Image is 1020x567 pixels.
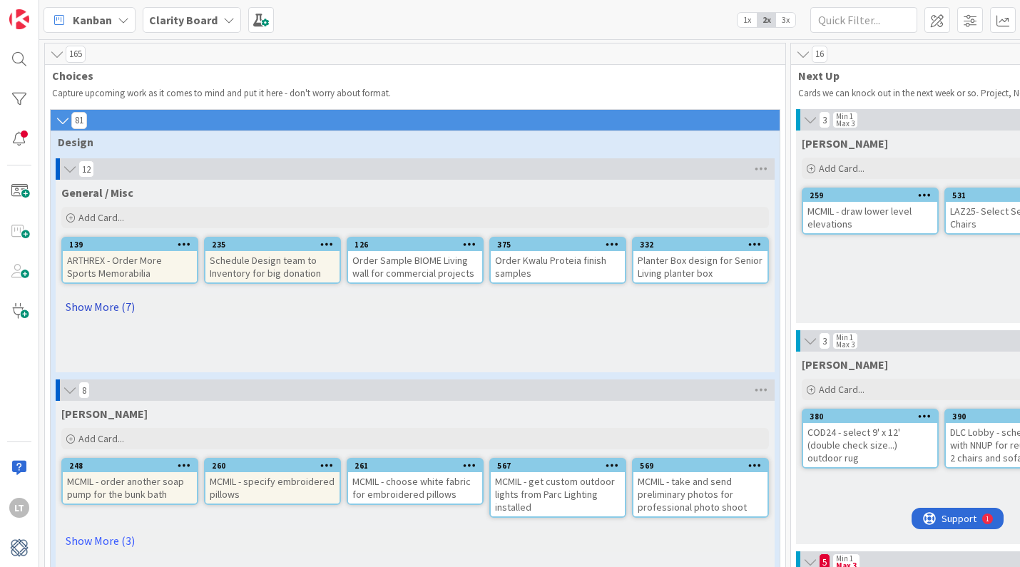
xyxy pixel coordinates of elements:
div: 375Order Kwalu Proteia finish samples [491,238,625,282]
span: 12 [78,160,94,178]
a: 261MCMIL - choose white fabric for embroidered pillows [347,458,484,505]
input: Quick Filter... [810,7,917,33]
div: Max 3 [836,120,855,127]
span: Add Card... [78,432,124,445]
a: Show More (3) [61,529,769,552]
div: MCMIL - choose white fabric for embroidered pillows [348,472,482,504]
div: 567MCMIL - get custom outdoor lights from Parc Lighting installed [491,459,625,516]
div: Min 1 [836,555,853,562]
div: 259 [810,190,937,200]
img: avatar [9,538,29,558]
div: 261 [355,461,482,471]
span: 3x [776,13,795,27]
div: MCMIL - draw lower level elevations [803,202,937,233]
div: Max 3 [836,341,855,348]
span: 1x [738,13,757,27]
div: 260 [205,459,340,472]
div: 569 [633,459,767,472]
div: MCMIL - specify embroidered pillows [205,472,340,504]
div: 126 [355,240,482,250]
div: 261 [348,459,482,472]
a: 567MCMIL - get custom outdoor lights from Parc Lighting installed [489,458,626,518]
div: 235 [212,240,340,250]
div: Min 1 [836,113,853,120]
div: 259MCMIL - draw lower level elevations [803,189,937,233]
div: 235 [205,238,340,251]
div: 261MCMIL - choose white fabric for embroidered pillows [348,459,482,504]
span: Support [30,2,65,19]
span: 16 [812,46,827,63]
div: Min 1 [836,334,853,341]
div: 380COD24 - select 9' x 12' (double check size...) outdoor rug [803,410,937,467]
span: 81 [71,112,87,129]
a: 332Planter Box design for Senior Living planter box [632,237,769,284]
div: COD24 - select 9' x 12' (double check size...) outdoor rug [803,423,937,467]
a: 259MCMIL - draw lower level elevations [802,188,939,235]
div: 126Order Sample BIOME Living wall for commercial projects [348,238,482,282]
span: 165 [66,46,86,63]
div: 139ARTHREX - Order More Sports Memorabilia [63,238,197,282]
span: 8 [78,382,90,399]
div: 567 [497,461,625,471]
div: 332 [633,238,767,251]
div: 235Schedule Design team to Inventory for big donation [205,238,340,282]
div: Planter Box design for Senior Living planter box [633,251,767,282]
div: 569 [640,461,767,471]
div: 248 [69,461,197,471]
div: 1 [74,6,78,17]
div: 380 [810,412,937,422]
div: MCMIL - get custom outdoor lights from Parc Lighting installed [491,472,625,516]
a: 260MCMIL - specify embroidered pillows [204,458,341,505]
span: MCMIL McMillon [61,407,148,421]
div: 248MCMIL - order another soap pump for the bunk bath [63,459,197,504]
span: Lisa T. [802,357,888,372]
div: Schedule Design team to Inventory for big donation [205,251,340,282]
div: Order Kwalu Proteia finish samples [491,251,625,282]
div: 375 [491,238,625,251]
a: 139ARTHREX - Order More Sports Memorabilia [61,237,198,284]
span: Add Card... [78,211,124,224]
div: 332Planter Box design for Senior Living planter box [633,238,767,282]
div: 567 [491,459,625,472]
a: 375Order Kwalu Proteia finish samples [489,237,626,284]
span: Add Card... [819,162,865,175]
div: Order Sample BIOME Living wall for commercial projects [348,251,482,282]
div: 139 [63,238,197,251]
a: Show More (7) [61,295,769,318]
span: 3 [819,111,830,128]
div: 248 [63,459,197,472]
div: LT [9,498,29,518]
img: Visit kanbanzone.com [9,9,29,29]
div: ARTHREX - Order More Sports Memorabilia [63,251,197,282]
div: MCMIL - order another soap pump for the bunk bath [63,472,197,504]
div: MCMIL - take and send preliminary photos for professional photo shoot [633,472,767,516]
span: 2x [757,13,776,27]
span: Choices [52,68,767,83]
span: Design [58,135,762,149]
span: General / Misc [61,185,133,200]
a: 569MCMIL - take and send preliminary photos for professional photo shoot [632,458,769,518]
div: 260 [212,461,340,471]
div: 126 [348,238,482,251]
div: 259 [803,189,937,202]
div: 569MCMIL - take and send preliminary photos for professional photo shoot [633,459,767,516]
a: 126Order Sample BIOME Living wall for commercial projects [347,237,484,284]
span: 3 [819,332,830,349]
a: 380COD24 - select 9' x 12' (double check size...) outdoor rug [802,409,939,469]
span: Kanban [73,11,112,29]
span: Gina [802,136,888,150]
div: 375 [497,240,625,250]
p: Capture upcoming work as it comes to mind and put it here - don't worry about format. [52,88,778,99]
a: 235Schedule Design team to Inventory for big donation [204,237,341,284]
b: Clarity Board [149,13,218,27]
span: Add Card... [819,383,865,396]
div: 332 [640,240,767,250]
div: 139 [69,240,197,250]
div: 380 [803,410,937,423]
div: 260MCMIL - specify embroidered pillows [205,459,340,504]
a: 248MCMIL - order another soap pump for the bunk bath [61,458,198,505]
